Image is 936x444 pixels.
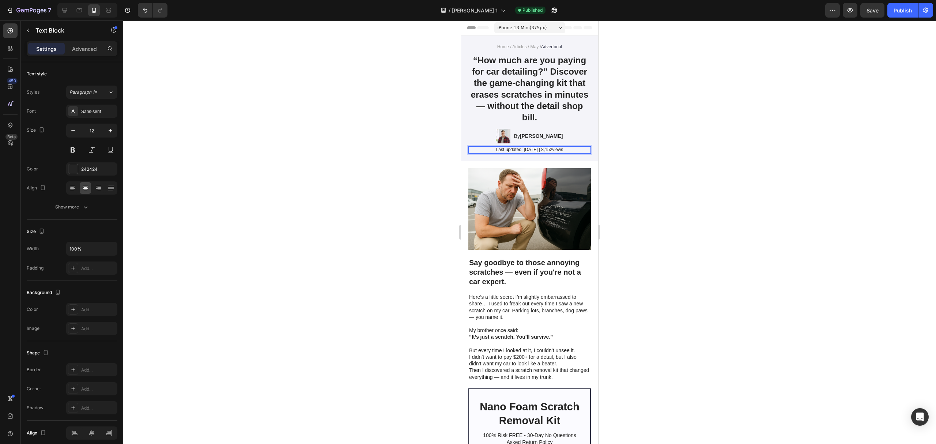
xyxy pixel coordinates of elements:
div: 450 [7,78,18,84]
div: Publish [894,7,912,14]
div: Width [27,245,39,252]
div: Add... [81,326,116,332]
button: Paragraph 1* [66,86,117,99]
button: Show more [27,200,117,214]
p: 100% Risk FREE - 30-Day No Questions Asked Return Policy [15,411,122,425]
span: Paragraph 1* [69,89,97,95]
span: Published [522,7,543,14]
div: Align [27,428,48,438]
div: Corner [27,385,41,392]
div: 242424 [81,166,116,173]
span: Save [867,7,879,14]
div: Add... [81,405,116,411]
span: [PERSON_NAME] 1 [452,7,498,14]
div: Image [27,325,39,332]
div: Open Intercom Messenger [911,408,929,426]
div: Show more [55,203,89,211]
span: / [449,7,450,14]
div: Color [27,166,38,172]
div: Shadow [27,405,44,411]
div: Size [27,227,46,237]
div: Background [27,288,62,298]
div: Add... [81,265,116,272]
div: Shape [27,348,50,358]
button: Publish [887,3,918,18]
div: Beta [5,134,18,140]
button: Save [860,3,884,18]
div: Text style [27,71,47,77]
iframe: Design area [461,20,598,444]
p: Settings [36,45,57,53]
p: 7 [48,6,51,15]
button: 7 [3,3,54,18]
input: Auto [67,242,117,255]
div: Align [27,183,47,193]
div: Padding [27,265,44,271]
div: Styles [27,89,39,95]
div: Sans-serif [81,108,116,115]
div: Border [27,366,41,373]
p: Advanced [72,45,97,53]
p: Text Block [35,26,98,35]
div: Undo/Redo [138,3,167,18]
div: Color [27,306,38,313]
div: Size [27,125,46,135]
div: Add... [81,386,116,392]
div: Add... [81,367,116,373]
div: Add... [81,306,116,313]
div: Font [27,108,36,114]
